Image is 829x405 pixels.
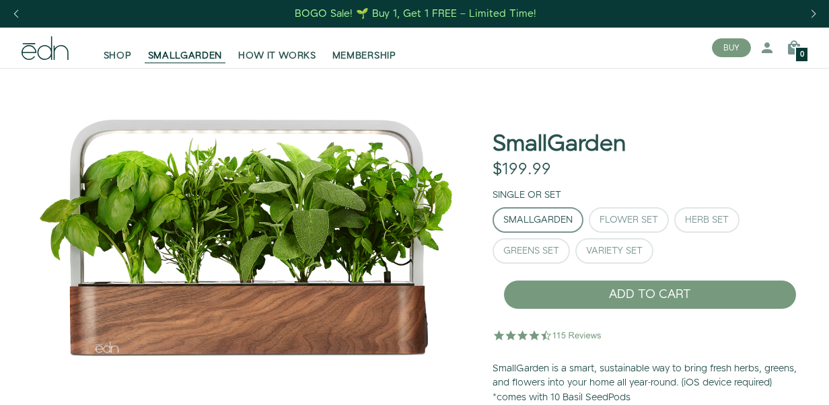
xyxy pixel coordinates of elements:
span: HOW IT WORKS [238,49,316,63]
a: MEMBERSHIP [324,33,404,63]
a: SMALLGARDEN [140,33,231,63]
div: Herb Set [685,215,729,225]
div: Variety Set [586,246,643,256]
div: Flower Set [600,215,658,225]
a: SHOP [96,33,140,63]
button: Flower Set [589,207,669,233]
img: 4.5 star rating [493,322,604,348]
div: SmallGarden [503,215,573,225]
div: BOGO Sale! 🌱 Buy 1, Get 1 FREE – Limited Time! [295,7,536,21]
a: BOGO Sale! 🌱 Buy 1, Get 1 FREE – Limited Time! [294,3,538,24]
button: BUY [712,38,751,57]
label: Single or Set [493,188,561,202]
span: MEMBERSHIP [332,49,396,63]
img: Official-EDN-SMALLGARDEN-HERB-HERO-SLV-2000px_4096x.png [22,68,471,404]
div: 1 / 6 [22,68,471,404]
span: 0 [800,51,804,59]
a: HOW IT WORKS [230,33,324,63]
span: SMALLGARDEN [148,49,223,63]
h1: SmallGarden [493,132,626,157]
button: Herb Set [674,207,740,233]
button: ADD TO CART [503,280,797,309]
button: Greens Set [493,238,570,264]
div: $199.99 [493,160,551,180]
div: Greens Set [503,246,559,256]
span: SHOP [104,49,132,63]
button: SmallGarden [493,207,583,233]
button: Variety Set [575,238,653,264]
